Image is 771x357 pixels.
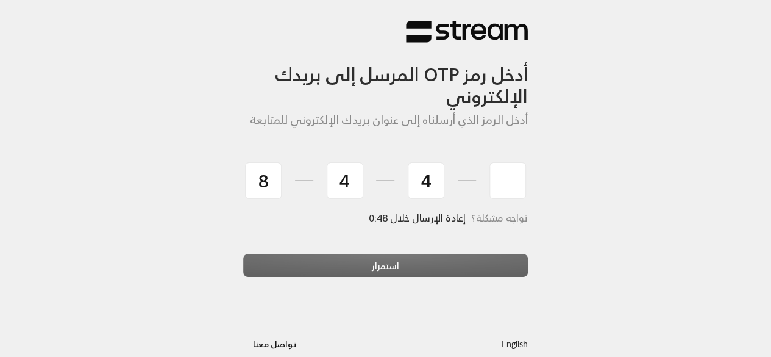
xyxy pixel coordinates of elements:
button: تواصل معنا [243,333,307,355]
span: إعادة الإرسال خلال 0:48 [369,209,466,226]
img: Stream Logo [406,20,528,44]
a: English [502,333,528,355]
h5: أدخل الرمز الذي أرسلناه إلى عنوان بريدك الإلكتروني للمتابعة [243,114,528,127]
span: تواجه مشكلة؟ [471,209,528,226]
a: تواصل معنا [243,336,307,352]
h3: أدخل رمز OTP المرسل إلى بريدك الإلكتروني [243,43,528,107]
